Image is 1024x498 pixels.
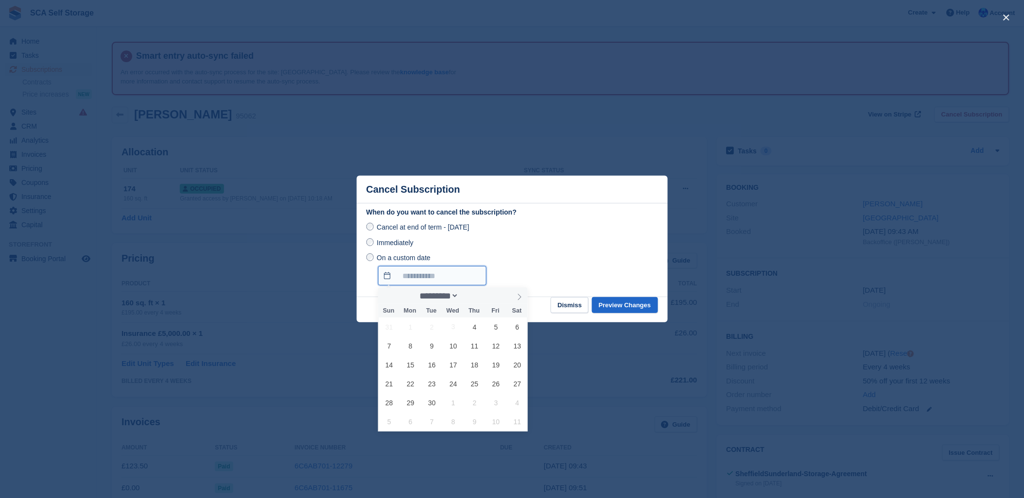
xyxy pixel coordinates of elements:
[508,355,527,374] span: September 20, 2025
[486,412,505,431] span: October 10, 2025
[401,355,420,374] span: September 15, 2025
[366,238,374,246] input: Immediately
[366,184,460,195] p: Cancel Subscription
[508,374,527,393] span: September 27, 2025
[444,317,463,336] span: September 3, 2025
[486,374,505,393] span: September 26, 2025
[465,374,484,393] span: September 25, 2025
[422,374,441,393] span: September 23, 2025
[377,223,469,231] span: Cancel at end of term - [DATE]
[592,297,658,313] button: Preview Changes
[422,336,441,355] span: September 9, 2025
[417,291,459,301] select: Month
[366,223,374,231] input: Cancel at end of term - [DATE]
[422,355,441,374] span: September 16, 2025
[399,308,421,314] span: Mon
[380,393,399,412] span: September 28, 2025
[366,253,374,261] input: On a custom date
[401,374,420,393] span: September 22, 2025
[485,308,506,314] span: Fri
[508,412,527,431] span: October 11, 2025
[465,317,484,336] span: September 4, 2025
[422,412,441,431] span: October 7, 2025
[465,412,484,431] span: October 9, 2025
[506,308,528,314] span: Sat
[444,336,463,355] span: September 10, 2025
[444,355,463,374] span: September 17, 2025
[366,207,658,217] label: When do you want to cancel the subscription?
[486,336,505,355] span: September 12, 2025
[422,317,441,336] span: September 2, 2025
[444,374,463,393] span: September 24, 2025
[378,266,486,285] input: On a custom date
[486,355,505,374] span: September 19, 2025
[999,10,1014,25] button: close
[380,317,399,336] span: August 31, 2025
[377,254,431,262] span: On a custom date
[459,291,489,301] input: Year
[401,336,420,355] span: September 8, 2025
[380,412,399,431] span: October 5, 2025
[377,239,413,247] span: Immediately
[465,355,484,374] span: September 18, 2025
[551,297,589,313] button: Dismiss
[444,412,463,431] span: October 8, 2025
[378,308,399,314] span: Sun
[464,308,485,314] span: Thu
[421,308,442,314] span: Tue
[401,412,420,431] span: October 6, 2025
[486,317,505,336] span: September 5, 2025
[380,355,399,374] span: September 14, 2025
[508,393,527,412] span: October 4, 2025
[380,374,399,393] span: September 21, 2025
[465,336,484,355] span: September 11, 2025
[486,393,505,412] span: October 3, 2025
[442,308,464,314] span: Wed
[508,336,527,355] span: September 13, 2025
[508,317,527,336] span: September 6, 2025
[422,393,441,412] span: September 30, 2025
[380,336,399,355] span: September 7, 2025
[401,393,420,412] span: September 29, 2025
[444,393,463,412] span: October 1, 2025
[465,393,484,412] span: October 2, 2025
[401,317,420,336] span: September 1, 2025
